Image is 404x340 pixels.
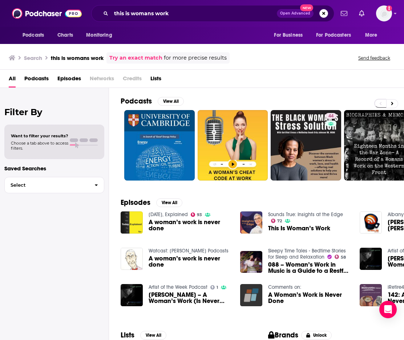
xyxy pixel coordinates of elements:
button: Open AdvancedNew [277,9,314,18]
button: open menu [269,28,312,42]
a: EpisodesView All [121,198,182,207]
img: 142: A Woman’s Work is Never Done! [360,284,382,306]
img: A woman’s work is never done [121,211,143,234]
span: 93 [197,213,202,216]
span: Open Advanced [280,12,310,15]
button: open menu [311,28,361,42]
a: Comments on: [268,284,301,290]
button: Select [4,177,104,193]
a: A woman’s work is never done [149,219,231,231]
span: [PERSON_NAME] – A Woman’s Work (Is Never Done) [149,292,231,304]
a: Watcast: Roger Watson’s Podcasts [149,248,229,254]
a: Today, Explained [149,211,188,218]
img: A Woman’s Work is Never Done [240,284,262,306]
span: For Podcasters [316,30,351,40]
a: Podcasts [24,73,49,88]
button: View All [156,198,182,207]
img: Podchaser - Follow, Share and Rate Podcasts [12,7,82,20]
button: Show profile menu [376,5,392,21]
span: Charts [57,30,73,40]
button: View All [158,97,184,106]
a: A woman’s work is never done [149,255,231,268]
a: Reggie Garrett – A Woman’s Work (Is Never Done) [149,292,231,304]
a: 44 [326,113,336,119]
span: Monitoring [86,30,112,40]
h2: Podcasts [121,97,152,106]
img: Rev. Moose Sprunger- A Womans Work is Never Done - 05.12.2019 [360,211,382,234]
a: 44 [271,110,341,181]
a: Charts [53,28,77,42]
a: This Is Woman’s Work [268,225,330,231]
a: 93 [191,212,202,217]
span: New [300,4,313,11]
a: 72 [271,219,282,223]
a: A Woman’s Work is Never Done [268,292,351,304]
span: Podcasts [23,30,44,40]
input: Search podcasts, credits, & more... [111,8,277,19]
img: A woman’s work is never done [121,248,143,270]
a: 1 [210,285,218,290]
h3: Search [24,54,42,61]
a: Episodes [57,73,81,88]
p: Saved Searches [4,165,104,172]
h2: Filter By [4,107,104,117]
span: 58 [341,256,346,259]
a: PodcastsView All [121,97,184,106]
span: 1 [217,286,218,289]
span: For Business [274,30,303,40]
a: 58 [335,255,346,259]
span: Select [5,183,89,187]
button: View All [140,331,166,340]
span: Choose a tab above to access filters. [11,141,68,151]
button: Send feedback [356,55,392,61]
a: ListsView All [121,331,166,340]
span: for more precise results [164,54,227,62]
button: open menu [360,28,387,42]
span: Want to filter your results? [11,133,68,138]
a: All [9,73,16,88]
img: Reggie Garrett – A Woman’s Work (Is Never Done) [360,248,382,270]
a: Artist of the Week Podcast [149,284,207,290]
a: 088 – Woman’s Work in Music is a Guide to a Restful Night [268,262,351,274]
img: User Profile [376,5,392,21]
h2: Episodes [121,198,150,207]
a: Show notifications dropdown [338,7,350,20]
span: 44 [328,113,334,120]
a: Sleepy Time Tales - Bedtime Stories for Sleep and Relaxation [268,248,346,260]
a: Lists [150,73,161,88]
img: 088 – Woman’s Work in Music is a Guide to a Restful Night [240,251,262,273]
h2: Brands [268,331,298,340]
button: open menu [17,28,53,42]
img: This Is Woman’s Work [240,211,262,234]
a: Sounds True: Insights at the Edge [268,211,343,218]
span: 72 [277,219,282,223]
div: Search podcasts, credits, & more... [91,5,334,22]
span: Networks [90,73,114,88]
span: Logged in as sarahhallprinc [376,5,392,21]
h2: Lists [121,331,134,340]
span: Credits [123,73,142,88]
span: More [365,30,377,40]
button: Unlock [301,331,332,340]
img: Reggie Garrett – A Woman’s Work (Is Never Done) [121,284,143,306]
a: Show notifications dropdown [356,7,367,20]
h3: this is womans work [51,54,104,61]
